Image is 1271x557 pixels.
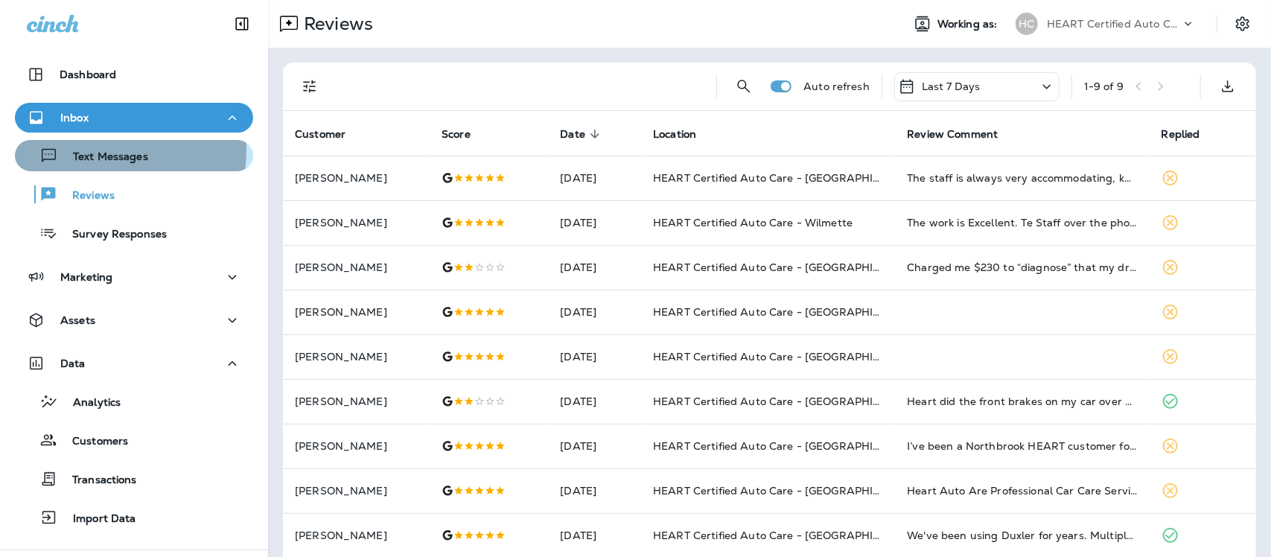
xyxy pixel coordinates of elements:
span: Replied [1162,127,1220,141]
span: Customer [295,127,365,141]
div: We've been using Duxler for years. Multiple kids, multiple cars. I've always found them to be hon... [907,528,1137,543]
p: Transactions [57,474,137,488]
div: Charged me $230 to “diagnose” that my driver side window would go up! [907,260,1137,275]
p: [PERSON_NAME] [295,529,418,541]
span: HEART Certified Auto Care - [GEOGRAPHIC_DATA] [653,261,920,274]
button: Transactions [15,463,253,494]
span: Location [653,127,716,141]
p: Customers [57,435,128,449]
td: [DATE] [548,334,641,379]
p: [PERSON_NAME] [295,172,418,184]
button: Inbox [15,103,253,133]
div: I’ve been a Northbrook HEART customer for over 5 years, 2 different cars and a change in their ow... [907,439,1137,453]
button: Import Data [15,502,253,533]
p: Marketing [60,271,112,283]
button: Settings [1229,10,1256,37]
span: Score [442,128,471,141]
span: Customer [295,128,345,141]
td: [DATE] [548,156,641,200]
td: [DATE] [548,468,641,513]
p: [PERSON_NAME] [295,440,418,452]
span: HEART Certified Auto Care - Wilmette [653,216,853,229]
span: Date [560,128,585,141]
span: Replied [1162,128,1200,141]
p: Last 7 Days [922,80,981,92]
span: Working as: [937,18,1001,31]
button: Search Reviews [729,71,759,101]
span: HEART Certified Auto Care - [GEOGRAPHIC_DATA] [653,171,920,185]
button: Export as CSV [1213,71,1243,101]
span: HEART Certified Auto Care - [GEOGRAPHIC_DATA] [653,305,920,319]
span: HEART Certified Auto Care - [GEOGRAPHIC_DATA] [653,395,920,408]
td: [DATE] [548,200,641,245]
p: Analytics [58,396,121,410]
p: [PERSON_NAME] [295,306,418,318]
span: HEART Certified Auto Care - [GEOGRAPHIC_DATA] [653,529,920,542]
p: Dashboard [60,69,116,80]
td: [DATE] [548,379,641,424]
div: Heart Auto Are Professional Car Care Service Providers. Nothing Short Of Professionalism. Keisha ... [907,483,1137,498]
td: [DATE] [548,290,641,334]
div: 1 - 9 of 9 [1084,80,1124,92]
p: [PERSON_NAME] [295,351,418,363]
button: Filters [295,71,325,101]
p: Inbox [60,112,89,124]
p: [PERSON_NAME] [295,485,418,497]
p: Survey Responses [57,228,167,242]
span: Review Comment [907,127,1017,141]
p: Assets [60,314,95,326]
p: HEART Certified Auto Care [1047,18,1181,30]
td: [DATE] [548,424,641,468]
div: HC [1016,13,1038,35]
span: HEART Certified Auto Care - [GEOGRAPHIC_DATA] [653,439,920,453]
span: HEART Certified Auto Care - [GEOGRAPHIC_DATA] [653,484,920,497]
span: Location [653,128,696,141]
p: [PERSON_NAME] [295,261,418,273]
button: Collapse Sidebar [221,9,263,39]
p: [PERSON_NAME] [295,395,418,407]
p: Import Data [58,512,136,526]
p: Reviews [57,189,115,203]
span: Review Comment [907,128,998,141]
p: Reviews [298,13,373,35]
span: Date [560,127,605,141]
p: Auto refresh [803,80,870,92]
button: Assets [15,305,253,335]
button: Survey Responses [15,217,253,249]
td: [DATE] [548,245,641,290]
button: Text Messages [15,140,253,171]
button: Customers [15,424,253,456]
div: The work is Excellent. Te Staff over the phone to the visit to drop the car off were Professional... [907,215,1137,230]
button: Reviews [15,179,253,210]
button: Data [15,348,253,378]
button: Marketing [15,262,253,292]
div: The staff is always very accommodating, knowledgeable, and honestly pretty entertaining. They def... [907,171,1137,185]
span: Score [442,127,490,141]
p: [PERSON_NAME] [295,217,418,229]
div: Heart did the front brakes on my car over a year ago. They are still shedding. My car hasn’t look... [907,394,1137,409]
p: Text Messages [58,150,148,165]
button: Dashboard [15,60,253,89]
button: Analytics [15,386,253,417]
p: Data [60,357,86,369]
span: HEART Certified Auto Care - [GEOGRAPHIC_DATA] [653,350,920,363]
